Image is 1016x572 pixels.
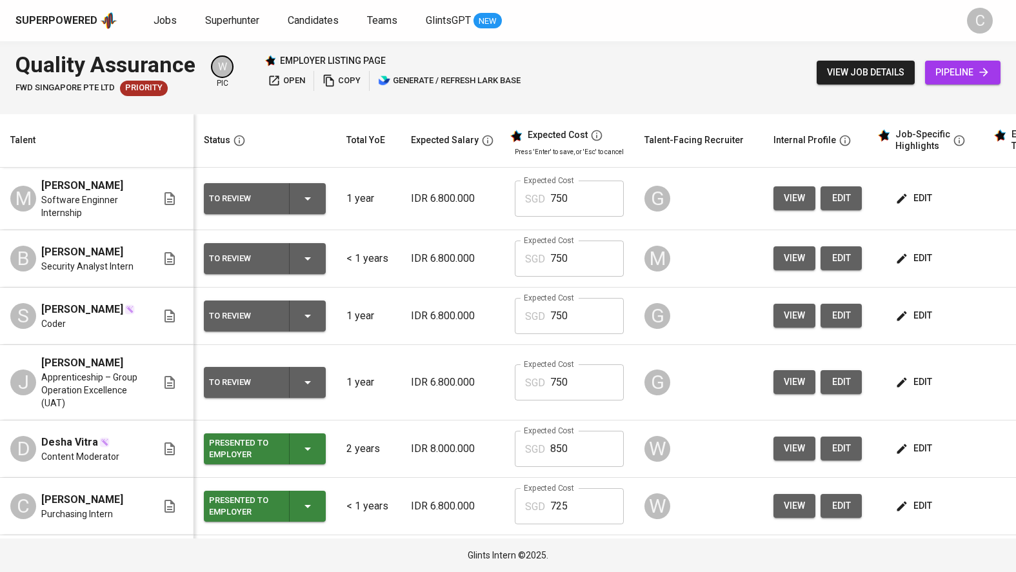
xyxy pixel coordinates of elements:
div: W [644,436,670,462]
div: G [644,186,670,212]
div: Status [204,132,230,148]
span: edit [898,374,932,390]
div: Talent-Facing Recruiter [644,132,744,148]
p: 1 year [346,308,390,324]
img: lark [378,74,391,87]
span: pipeline [935,64,990,81]
span: Candidates [288,14,339,26]
button: edit [821,370,862,394]
div: M [10,186,36,212]
span: Desha Vitra [41,435,98,450]
a: Candidates [288,13,341,29]
span: view [784,308,805,324]
button: view [773,494,815,518]
button: edit [893,370,937,394]
div: C [10,493,36,519]
div: D [10,436,36,462]
button: edit [821,494,862,518]
a: Jobs [154,13,179,29]
div: To Review [209,190,279,207]
button: view [773,370,815,394]
div: pic [211,55,234,89]
button: lark generate / refresh lark base [375,71,524,91]
img: magic_wand.svg [99,437,110,448]
p: 1 year [346,191,390,206]
button: To Review [204,183,326,214]
p: SGD [525,309,545,324]
button: view [773,437,815,460]
img: Glints Star [264,55,276,66]
p: 1 year [346,375,390,390]
span: Priority [120,82,168,94]
p: Press 'Enter' to save, or 'Esc' to cancel [515,147,624,157]
span: view [784,440,805,457]
div: Expected Cost [528,130,588,141]
div: Talent [10,132,35,148]
span: edit [898,250,932,266]
span: copy [323,74,361,88]
button: open [264,71,308,91]
span: view [784,190,805,206]
span: Purchasing Intern [41,508,113,520]
span: edit [831,440,852,457]
span: view [784,250,805,266]
span: GlintsGPT [426,14,471,26]
button: edit [821,437,862,460]
span: edit [831,498,852,514]
span: edit [898,308,932,324]
p: IDR 6.800.000 [411,251,494,266]
button: edit [821,304,862,328]
span: Content Moderator [41,450,119,463]
div: New Job received from Demand Team [120,81,168,96]
span: edit [831,374,852,390]
div: Superpowered [15,14,97,28]
span: view job details [827,64,904,81]
p: < 1 years [346,251,390,266]
span: [PERSON_NAME] [41,302,123,317]
div: W [211,55,234,78]
span: view [784,374,805,390]
span: [PERSON_NAME] [41,244,123,260]
div: To Review [209,250,279,267]
span: Teams [367,14,397,26]
button: To Review [204,243,326,274]
button: view job details [817,61,915,84]
button: view [773,186,815,210]
button: edit [821,246,862,270]
button: view [773,304,815,328]
img: app logo [100,11,117,30]
p: 2 years [346,441,390,457]
button: To Review [204,367,326,398]
button: To Review [204,301,326,331]
span: view [784,498,805,514]
div: Quality Assurance [15,49,195,81]
span: [PERSON_NAME] [41,492,123,508]
p: SGD [525,251,545,267]
img: glints_star.svg [993,129,1006,142]
p: SGD [525,375,545,391]
a: Superhunter [205,13,262,29]
span: edit [831,308,852,324]
span: [PERSON_NAME] [41,178,123,193]
div: To Review [209,308,279,324]
p: employer listing page [280,54,386,67]
span: edit [898,440,932,457]
span: Jobs [154,14,177,26]
span: FWD Singapore Pte Ltd [15,82,115,94]
button: view [773,246,815,270]
a: Teams [367,13,400,29]
span: [PERSON_NAME] [41,355,123,371]
div: J [10,370,36,395]
span: edit [831,190,852,206]
p: IDR 8.000.000 [411,441,494,457]
span: Software Enginner Internship [41,193,141,219]
p: < 1 years [346,498,390,514]
div: S [10,303,36,329]
a: pipeline [925,61,1001,84]
div: Job-Specific Highlights [895,129,950,152]
a: Superpoweredapp logo [15,11,117,30]
button: edit [893,437,937,460]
